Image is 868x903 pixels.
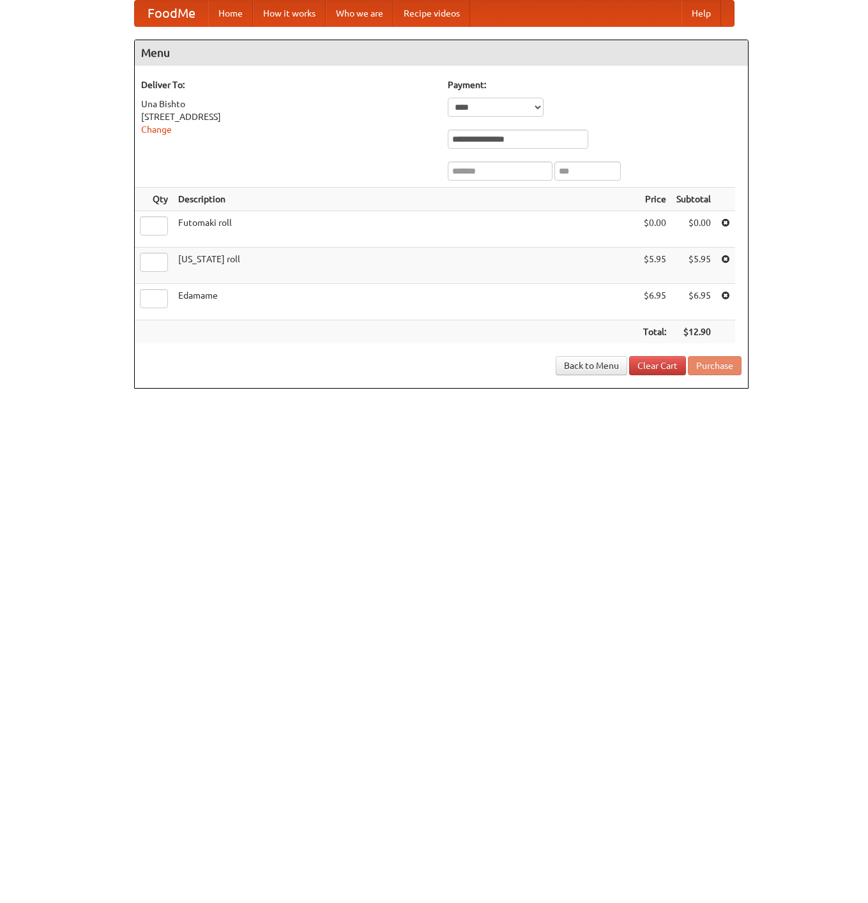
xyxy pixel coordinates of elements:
div: [STREET_ADDRESS] [141,110,435,123]
th: Qty [135,188,173,211]
td: Edamame [173,284,638,320]
a: Recipe videos [393,1,470,26]
td: $0.00 [638,211,671,248]
a: Who we are [326,1,393,26]
a: Back to Menu [556,356,627,375]
td: $5.95 [671,248,716,284]
th: Subtotal [671,188,716,211]
a: How it works [253,1,326,26]
a: Change [141,124,172,135]
td: [US_STATE] roll [173,248,638,284]
a: Home [208,1,253,26]
td: $6.95 [638,284,671,320]
th: $12.90 [671,320,716,344]
a: Clear Cart [629,356,686,375]
td: Futomaki roll [173,211,638,248]
a: Help [681,1,721,26]
th: Price [638,188,671,211]
div: Una Bishto [141,98,435,110]
th: Description [173,188,638,211]
td: $0.00 [671,211,716,248]
td: $5.95 [638,248,671,284]
h5: Payment: [448,78,742,91]
a: FoodMe [135,1,208,26]
h4: Menu [135,40,748,66]
th: Total: [638,320,671,344]
h5: Deliver To: [141,78,435,91]
td: $6.95 [671,284,716,320]
button: Purchase [688,356,742,375]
